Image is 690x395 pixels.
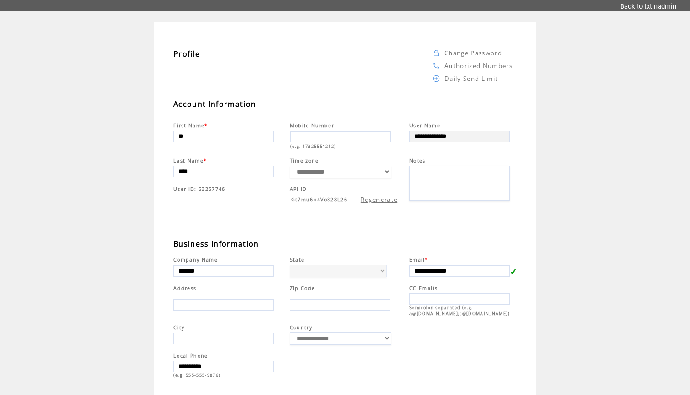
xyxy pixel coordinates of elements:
img: Click to change authorized numbers [433,62,440,69]
span: State [290,257,408,263]
span: Time zone [290,158,319,164]
span: Local Phone [173,353,208,359]
span: Gt7mu6p4Vo328L26 [291,196,347,203]
span: City [173,324,184,331]
span: (e.g. 17325551212) [290,143,336,149]
span: Semicolon separated (e.g. a@[DOMAIN_NAME];c@[DOMAIN_NAME]) [409,305,510,316]
span: Account Information [173,99,256,109]
a: Change Password [444,49,502,57]
span: (e.g. 555-555-9876) [173,372,220,378]
img: Click to change password [433,49,440,57]
span: Company Name [173,257,218,263]
a: Authorized Numbers [444,62,512,70]
span: Zip Code [290,285,315,291]
span: Business Information [173,239,259,249]
span: User Name [409,122,440,129]
span: Address [173,285,196,291]
span: User ID: 63257746 [173,186,225,192]
span: Mobile Number [290,122,334,129]
span: Email [409,257,425,263]
span: CC Emails [409,285,438,291]
a: Regenerate [361,195,397,204]
span: Last Name [173,158,204,164]
span: API ID [290,186,307,192]
a: Back to txtinadmin [620,2,676,11]
span: First Name [173,122,204,129]
a: Daily Send Limit [444,74,498,83]
span: Notes [409,158,426,164]
img: Click to review daily send lint [433,75,440,82]
img: v.gif [510,268,516,274]
span: Country [290,324,312,331]
span: Profile [173,49,200,59]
